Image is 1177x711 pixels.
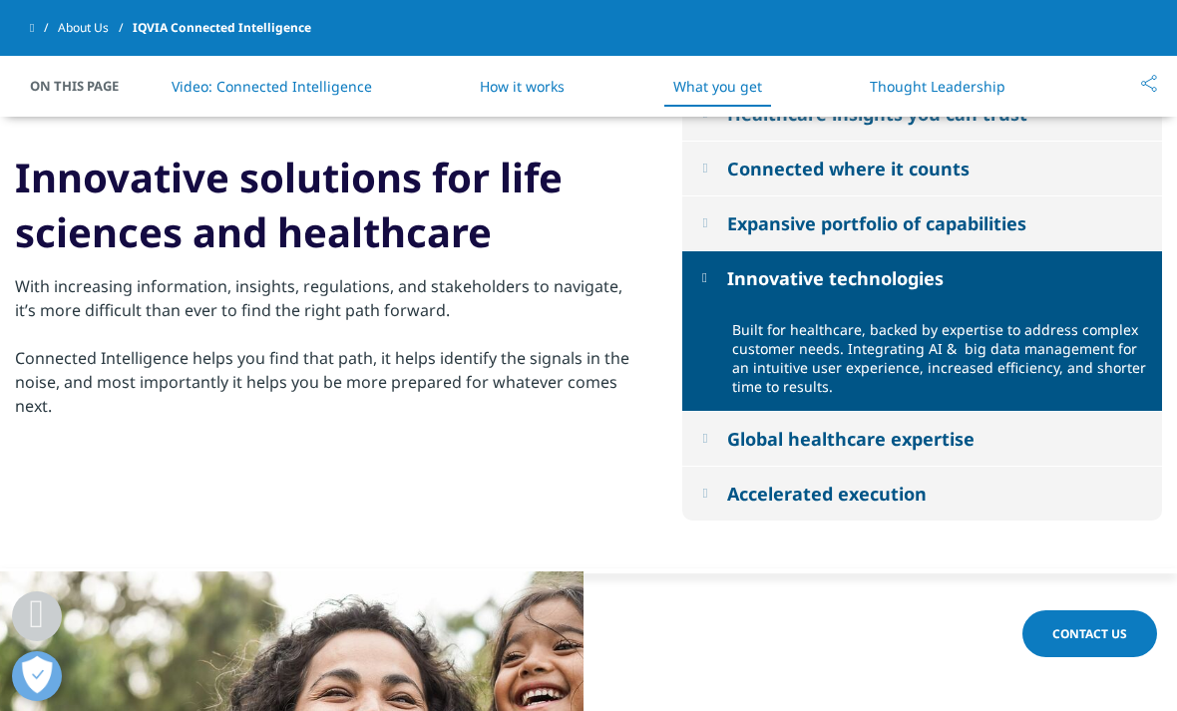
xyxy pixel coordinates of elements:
[1022,610,1157,657] a: Contact Us
[682,467,1162,521] button: Accelerated execution
[15,346,637,418] div: Connected Intelligence helps you find that path, it helps identify the signals in the noise, and ...
[682,142,1162,195] button: Connected where it counts
[727,427,975,451] div: Global healthcare expertise
[133,10,311,46] span: IQVIA Connected Intelligence
[673,77,762,96] a: What you get
[30,76,140,96] span: On This Page
[1052,625,1127,642] span: Contact Us
[682,251,1162,305] button: Innovative technologies
[682,412,1162,466] button: Global healthcare expertise
[727,157,970,180] div: Connected where it counts
[727,266,944,290] div: Innovative technologies
[727,482,927,506] div: Accelerated execution
[15,150,637,274] h2: Innovative solutions for life sciences and healthcare
[172,77,372,96] a: Video: Connected Intelligence
[870,77,1005,96] a: Thought Leadership
[480,77,565,96] a: How it works
[727,211,1026,235] div: Expansive portfolio of capabilities
[682,196,1162,250] button: Expansive portfolio of capabilities
[15,274,637,322] div: With increasing information, insights, regulations, and stakeholders to navigate, it’s more diffi...
[732,320,1147,396] div: Built for healthcare, backed by expertise to address complex customer needs. Integrating AI & big...
[58,10,133,46] a: About Us
[12,651,62,701] button: Open Preferences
